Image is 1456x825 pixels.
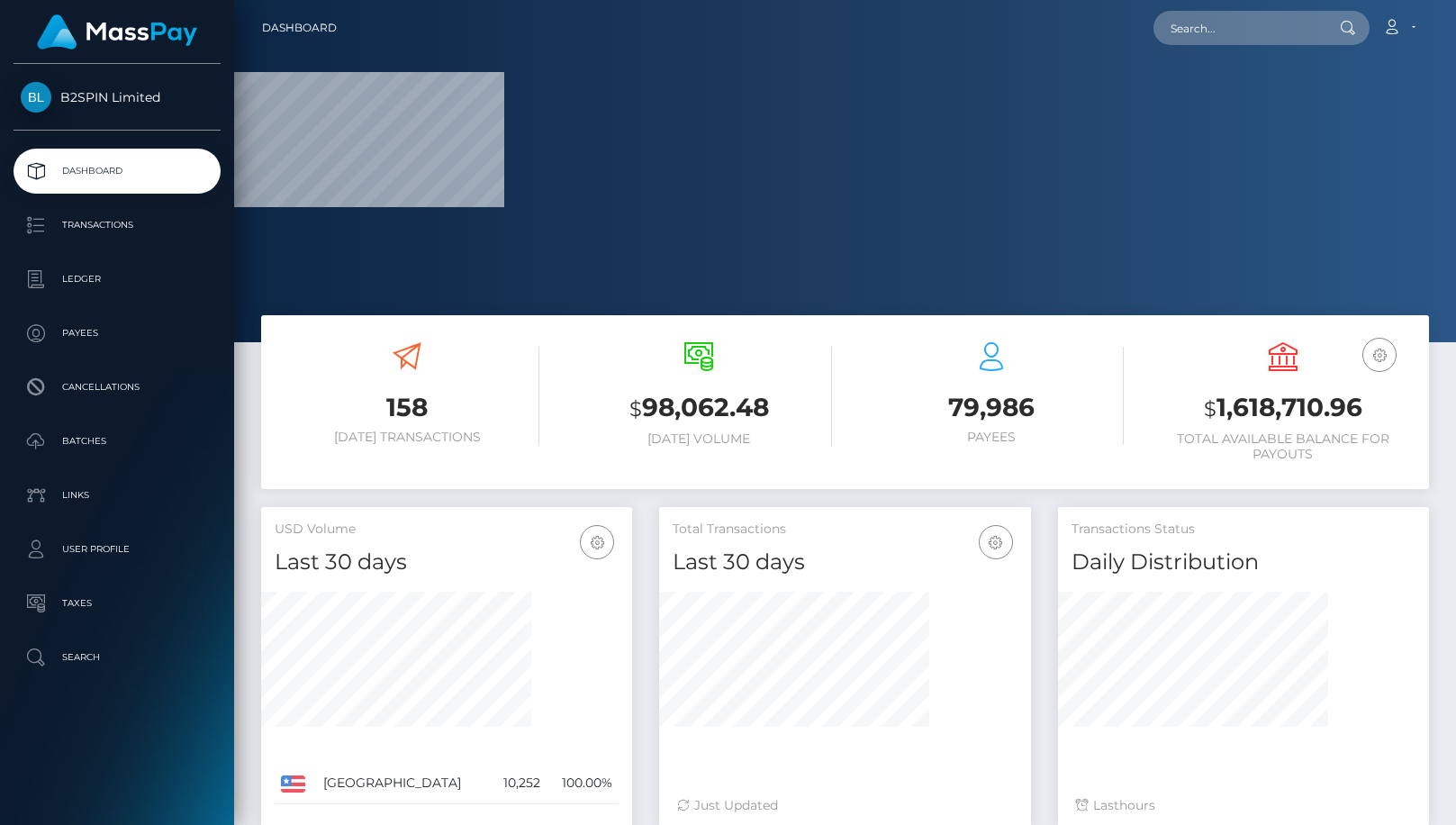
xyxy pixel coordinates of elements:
h4: Last 30 days [673,547,1017,578]
h6: Total Available Balance for Payouts [1151,431,1415,462]
img: MassPay Logo [37,14,197,50]
p: Links [21,482,213,509]
span: B2SPIN Limited [14,89,221,105]
a: Cancellations [14,365,221,410]
input: Search... [1153,11,1323,45]
p: Ledger [21,266,213,293]
a: Dashboard [14,149,221,194]
td: [GEOGRAPHIC_DATA] [317,763,490,804]
a: Dashboard [262,9,337,47]
div: Just Updated [677,796,1012,815]
a: Taxes [14,581,221,626]
h4: Daily Distribution [1072,547,1415,578]
h5: Transactions Status [1072,521,1415,539]
h6: [DATE] Transactions [275,430,539,445]
h3: 158 [275,390,539,425]
h5: Total Transactions [673,521,1017,539]
p: Cancellations [21,374,213,401]
p: Payees [21,320,213,347]
td: 10,252 [490,763,547,804]
img: B2SPIN Limited [21,82,51,113]
a: Search [14,635,221,680]
a: Links [14,473,221,518]
td: 100.00% [547,763,619,804]
a: Transactions [14,203,221,248]
div: Last hours [1076,796,1411,815]
h4: Last 30 days [275,547,619,578]
a: Ledger [14,257,221,302]
h3: 98,062.48 [566,390,831,427]
p: User Profile [21,536,213,563]
h6: [DATE] Volume [566,431,831,447]
p: Dashboard [21,158,213,185]
a: Payees [14,311,221,356]
p: Transactions [21,212,213,239]
p: Batches [21,428,213,455]
h3: 1,618,710.96 [1151,390,1415,427]
h3: 79,986 [859,390,1124,425]
h6: Payees [859,430,1124,445]
small: $ [1204,396,1216,422]
a: User Profile [14,527,221,572]
img: US.png [281,775,305,792]
a: Batches [14,419,221,464]
p: Taxes [21,590,213,617]
small: $ [629,396,642,422]
h5: USD Volume [275,521,619,539]
p: Search [21,644,213,671]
